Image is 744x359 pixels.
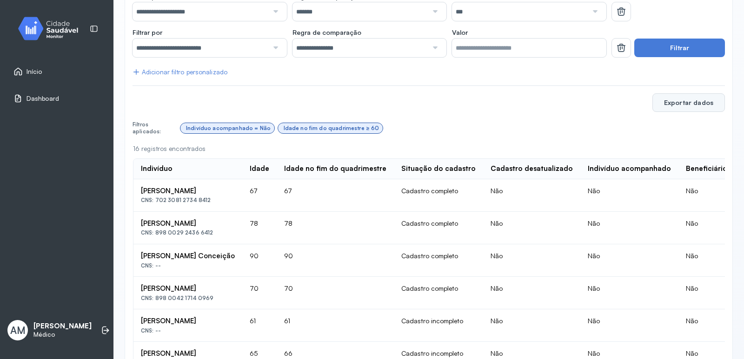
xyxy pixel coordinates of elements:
[141,229,235,236] div: CNS: 898 0029 2436 6412
[394,179,483,212] td: Cadastro completo
[141,164,173,173] div: Indivíduo
[394,309,483,342] td: Cadastro incompleto
[13,94,100,103] a: Dashboard
[10,15,93,42] img: monitor.svg
[141,252,235,261] div: [PERSON_NAME] Conceição
[141,219,235,228] div: [PERSON_NAME]
[141,197,235,203] div: CNS: 702 3081 2734 8412
[580,179,678,212] td: Não
[284,125,379,131] div: Idade no fim do quadrimestre ≥ 60
[483,212,580,244] td: Não
[27,68,42,76] span: Início
[580,244,678,277] td: Não
[277,212,394,244] td: 78
[284,164,386,173] div: Idade no fim do quadrimestre
[491,164,573,173] div: Cadastro desatualizado
[394,212,483,244] td: Cadastro completo
[580,212,678,244] td: Não
[483,244,580,277] td: Não
[394,277,483,309] td: Cadastro completo
[141,327,235,334] div: CNS: --
[483,277,580,309] td: Não
[133,145,724,153] div: 16 registros encontrados
[133,121,177,135] div: Filtros aplicados:
[483,179,580,212] td: Não
[277,277,394,309] td: 70
[10,324,26,336] span: AM
[33,331,92,339] p: Médico
[242,309,277,342] td: 61
[242,277,277,309] td: 70
[277,309,394,342] td: 61
[141,262,235,269] div: CNS: --
[186,125,271,131] div: Indivíduo acompanhado = Não
[242,179,277,212] td: 67
[452,28,468,37] span: Valor
[483,309,580,342] td: Não
[580,277,678,309] td: Não
[580,309,678,342] td: Não
[401,164,476,173] div: Situação do cadastro
[292,28,361,37] span: Regra de comparação
[33,322,92,331] p: [PERSON_NAME]
[141,349,235,358] div: [PERSON_NAME]
[242,244,277,277] td: 90
[242,212,277,244] td: 78
[141,187,235,196] div: [PERSON_NAME]
[141,295,235,301] div: CNS: 898 0042 1714 0969
[133,68,227,76] div: Adicionar filtro personalizado
[27,95,59,103] span: Dashboard
[133,28,162,37] span: Filtrar por
[634,39,725,57] button: Filtrar
[394,244,483,277] td: Cadastro completo
[141,284,235,293] div: [PERSON_NAME]
[277,244,394,277] td: 90
[652,93,725,112] button: Exportar dados
[250,164,269,173] div: Idade
[277,179,394,212] td: 67
[588,164,671,173] div: Indivíduo acompanhado
[13,67,100,76] a: Início
[141,317,235,326] div: [PERSON_NAME]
